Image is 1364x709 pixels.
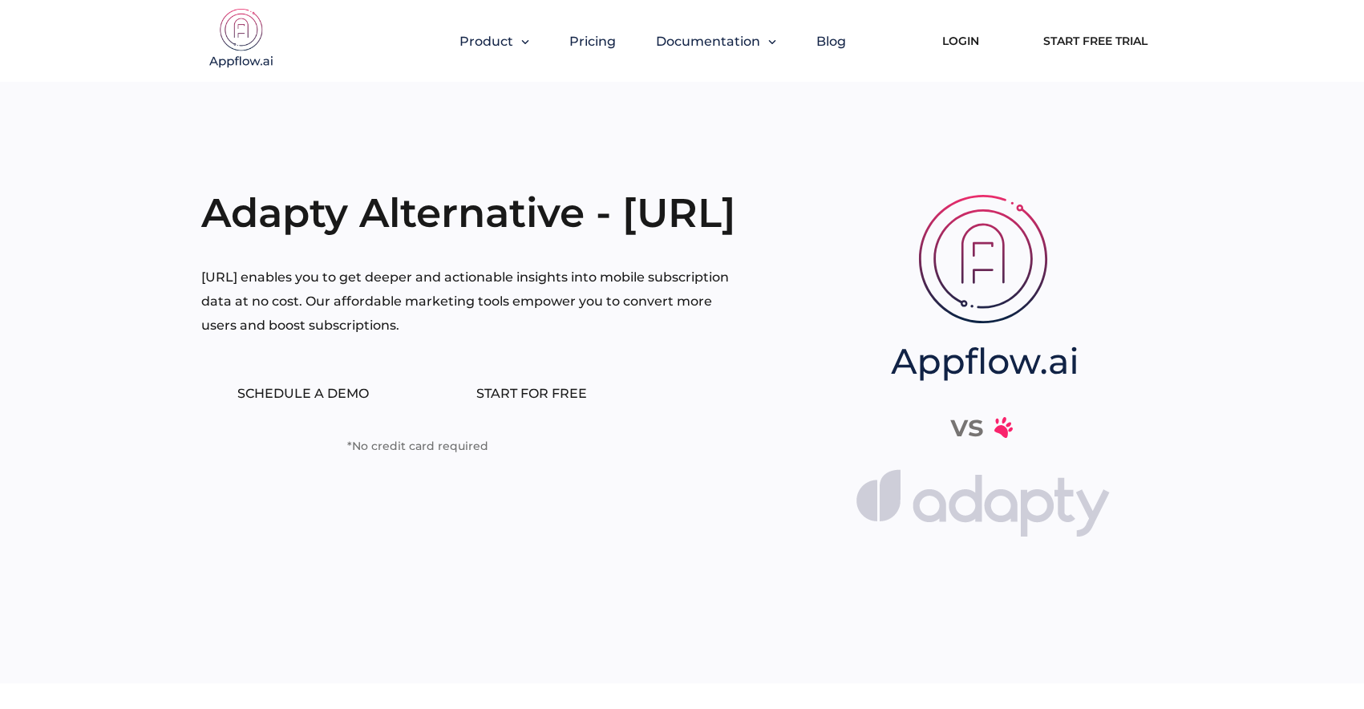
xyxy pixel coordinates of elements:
a: START FOR FREE [430,371,634,416]
p: [URL] enables you to get deeper and actionable insights into mobile subscription data at no cost.... [201,265,743,338]
img: appflow.ai-logo [201,8,281,72]
img: appflow.ai-vs-adapty [803,127,1164,608]
a: Schedule a demo [201,371,406,416]
button: Product [459,34,529,49]
div: *No credit card required [347,440,488,452]
span: Product [459,34,513,49]
h1: Adapty Alternative - [URL] [201,185,743,241]
a: Login [918,23,1003,59]
a: Blog [816,34,846,49]
span: Documentation [656,34,760,49]
a: Start Free Trial [1027,23,1164,59]
a: Pricing [569,34,616,49]
button: Documentation [656,34,776,49]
